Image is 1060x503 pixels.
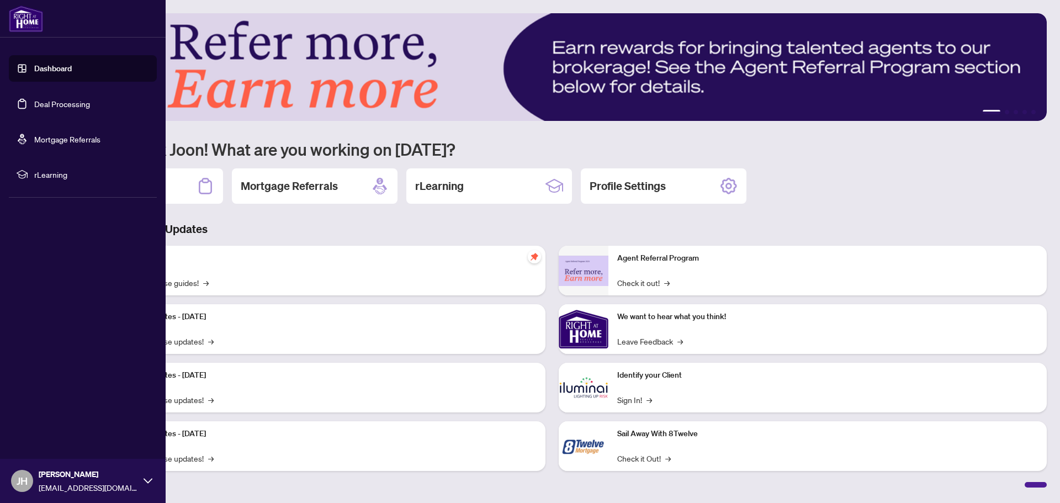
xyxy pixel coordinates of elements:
img: Sail Away With 8Twelve [559,421,608,471]
h1: Welcome back Joon! What are you working on [DATE]? [57,139,1047,160]
span: rLearning [34,168,149,181]
p: We want to hear what you think! [617,311,1038,323]
h3: Brokerage & Industry Updates [57,221,1047,237]
h2: Profile Settings [590,178,666,194]
button: 4 [1022,110,1027,114]
button: 2 [1005,110,1009,114]
a: Check it Out!→ [617,452,671,464]
p: Platform Updates - [DATE] [116,369,537,382]
span: [EMAIL_ADDRESS][DOMAIN_NAME] [39,481,138,494]
p: Identify your Client [617,369,1038,382]
a: Mortgage Referrals [34,134,100,144]
button: 5 [1031,110,1036,114]
span: → [203,277,209,289]
button: Open asap [1016,464,1049,497]
p: Sail Away With 8Twelve [617,428,1038,440]
span: pushpin [528,250,541,263]
p: Platform Updates - [DATE] [116,428,537,440]
h2: Mortgage Referrals [241,178,338,194]
span: → [664,277,670,289]
img: logo [9,6,43,32]
span: JH [17,473,28,489]
p: Self-Help [116,252,537,264]
h2: rLearning [415,178,464,194]
img: Slide 0 [57,13,1047,121]
a: Check it out!→ [617,277,670,289]
span: → [677,335,683,347]
a: Deal Processing [34,99,90,109]
a: Sign In!→ [617,394,652,406]
span: → [208,452,214,464]
a: Leave Feedback→ [617,335,683,347]
span: [PERSON_NAME] [39,468,138,480]
span: → [646,394,652,406]
p: Agent Referral Program [617,252,1038,264]
img: Agent Referral Program [559,256,608,286]
button: 3 [1014,110,1018,114]
button: 1 [983,110,1000,114]
p: Platform Updates - [DATE] [116,311,537,323]
img: Identify your Client [559,363,608,412]
a: Dashboard [34,63,72,73]
img: We want to hear what you think! [559,304,608,354]
span: → [208,335,214,347]
span: → [665,452,671,464]
span: → [208,394,214,406]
